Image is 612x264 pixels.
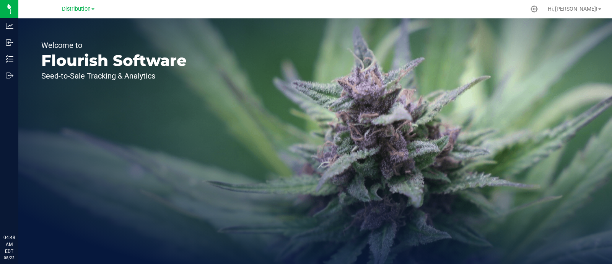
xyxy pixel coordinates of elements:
[41,53,187,68] p: Flourish Software
[41,41,187,49] p: Welcome to
[6,55,13,63] inline-svg: Inventory
[6,39,13,46] inline-svg: Inbound
[41,72,187,80] p: Seed-to-Sale Tracking & Analytics
[8,203,31,226] iframe: Resource center
[548,6,597,12] span: Hi, [PERSON_NAME]!
[529,5,539,13] div: Manage settings
[6,72,13,79] inline-svg: Outbound
[6,22,13,30] inline-svg: Analytics
[62,6,91,12] span: Distribution
[3,255,15,261] p: 08/22
[3,234,15,255] p: 04:48 AM EDT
